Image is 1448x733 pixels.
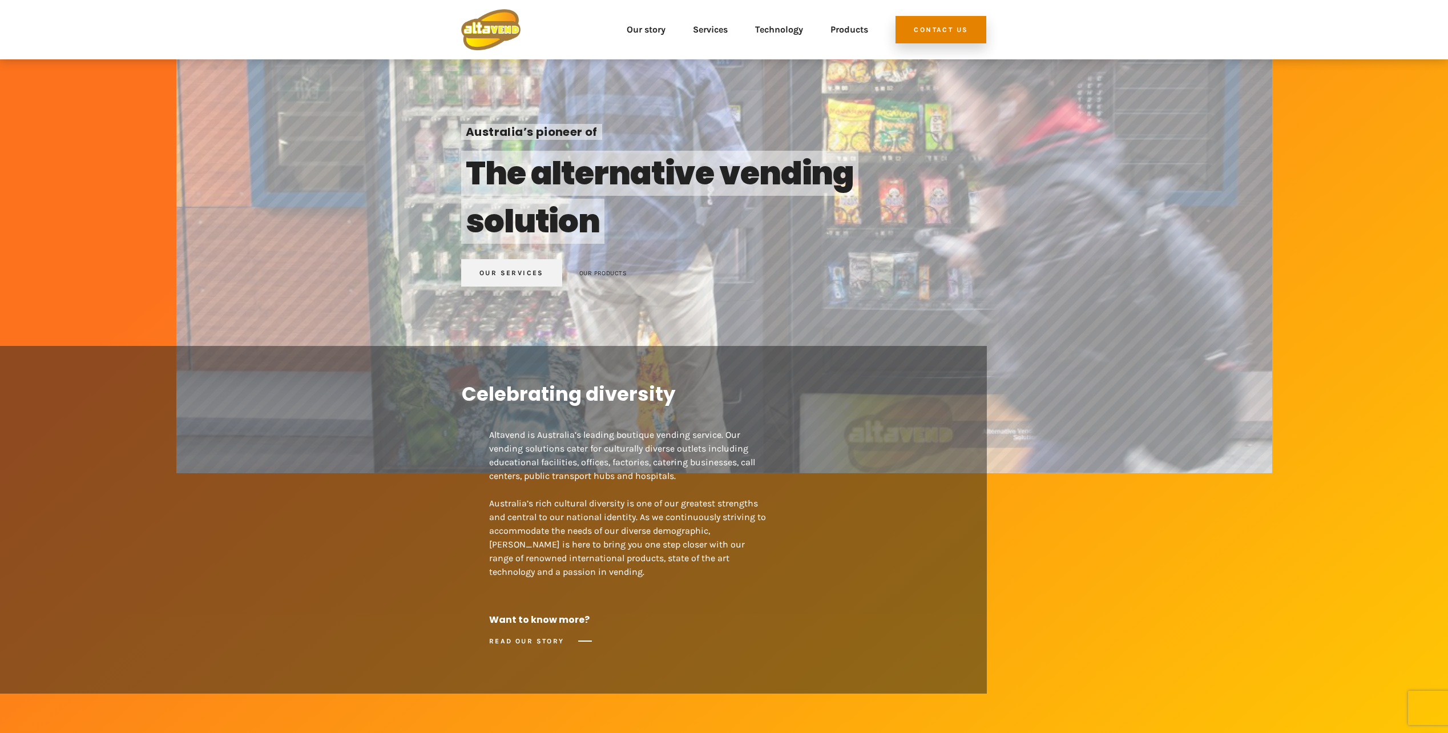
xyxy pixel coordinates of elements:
span: Australia’s pioneer of [461,124,602,140]
a: Technology [755,9,803,50]
a: Services [693,9,728,50]
h3: Celebrating diversity [462,380,959,408]
a: Contact Us [896,16,986,43]
a: Our story [627,9,665,50]
nav: Top Menu [534,9,868,50]
p: Altavend is Australia’s leading boutique vending service. Our vending solutions cater for cultura... [489,414,770,579]
strong: The alternative vending solution [466,151,854,244]
a: Products [830,9,868,50]
a: OUR PRODUCTS [579,269,627,277]
a: OUR SERVICES [461,259,562,287]
div: READ OUR STORY [489,634,592,648]
h6: Want to know more? [489,613,713,627]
